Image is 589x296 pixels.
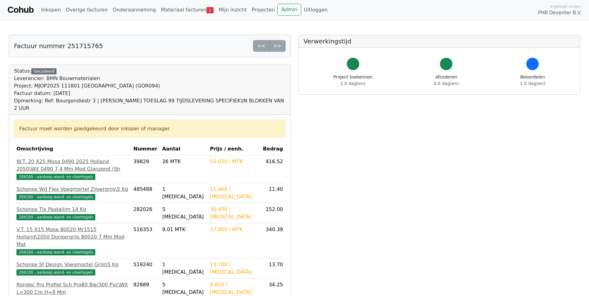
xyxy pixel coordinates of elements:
div: Factuur moet worden goedgekeurd door inkoper of manager. [19,125,280,132]
span: 204100 - aankoop wand- en vloertegels [16,269,95,276]
a: V.T. 15 X15 Mosa 80020 Mr1515 Holland\2050 Donkergrijs 80020 7 Mm Mod Mat204100 - aankoop wand- e... [16,226,129,256]
h5: Factuur nummer 251715765 [14,42,103,50]
div: Project toekennen [333,74,373,87]
a: Inkopen [39,4,63,16]
div: 30.400 / [MEDICAL_DATA] [210,206,257,221]
div: Rondec Pro Profiel Sch Pro80 Bw/300 Pvc\Wit L=300 Cm H=8 Mm [16,281,129,296]
th: Aantal [160,143,207,155]
span: 204100 - aankoop wand- en vloertegels [16,194,95,200]
a: Overige facturen [63,4,110,16]
a: Projecten [249,4,278,16]
div: 5 [MEDICAL_DATA] [162,206,205,221]
span: Ingelogd onder: [550,3,582,9]
span: 204100 - aankoop wand- en vloertegels [16,249,95,255]
a: Schonox Wd Flex Voegmortel Zilvergrijs\5 Kg204100 - aankoop wand- en vloertegels [16,186,129,200]
td: 485488 [131,183,160,203]
div: Factuur datum: [DATE] [14,90,286,97]
div: Beoordelen [520,74,545,87]
a: W.T. 20 X25 Mosa 0490 2025 Holland 2050\Wit 0490 7,4 Mm Mod Glanzend (Sh204100 - aankoop wand- en... [16,158,129,180]
div: Schonox Wd Flex Voegmortel Zilvergrijs\5 Kg [16,186,129,193]
span: 204100 - aankoop wand- en vloertegels [16,214,95,220]
span: 0.0 dag(en) [434,81,459,86]
td: 416.52 [260,155,285,183]
div: Status: [14,67,286,112]
th: Nummer [131,143,160,155]
td: 39829 [131,155,160,183]
a: Mijn inzicht [216,4,249,16]
span: 1.5 dag(en) [520,81,545,86]
div: 26 MTK [162,158,205,165]
div: 11.400 / [MEDICAL_DATA] [210,186,257,200]
td: 11.40 [260,183,285,203]
div: 1 [MEDICAL_DATA] [162,261,205,276]
th: Bedrag [260,143,285,155]
div: 37.800 / MTK [210,226,257,233]
h5: Verwerkingstijd [304,38,575,45]
td: 340.39 [260,223,285,258]
td: 282026 [131,203,160,223]
div: V.T. 15 X15 Mosa 80020 Mr1515 Holland\2050 Donkergrijs 80020 7 Mm Mod Mat [16,226,129,248]
div: 16.020 / MTK [210,158,257,165]
div: 6.850 / [MEDICAL_DATA] [210,281,257,296]
a: Materiaal facturen1 [158,4,216,16]
a: Uitloggen [301,4,330,16]
a: Schonox Tlx Pastalijm 14 Kg204100 - aankoop wand- en vloertegels [16,206,129,221]
a: Admin [277,4,301,16]
div: Leverancier: BMN Bouwmaterialen [14,75,286,82]
div: 5 [MEDICAL_DATA] [162,281,205,296]
th: Omschrijving [14,143,131,155]
td: 519240 [131,258,160,279]
div: 13.700 / [MEDICAL_DATA] [210,261,257,276]
span: 1 [206,7,214,13]
div: Gecodeerd [31,68,57,74]
div: 9.01 MTK [162,226,205,233]
span: 204100 - aankoop wand- en vloertegels [16,174,95,180]
td: 152.00 [260,203,285,223]
div: Schonox Tlx Pastalijm 14 Kg [16,206,129,213]
td: 516353 [131,223,160,258]
div: Afcoderen [434,74,459,87]
div: Opmerking: Ref: Bourgondiestr 3 | [PERSON_NAME] TOESLAG 99 TIJDSLEVERING SPECIFIEK\IN BLOKKEN VAN... [14,97,286,112]
td: 13.70 [260,258,285,279]
a: Cohub [7,2,34,17]
span: PHB Deventer B.V. [538,9,582,16]
a: Schonox Sf Design Voegmortel Grijs\5 Kg204100 - aankoop wand- en vloertegels [16,261,129,276]
div: 1 [MEDICAL_DATA] [162,186,205,200]
th: Prijs / eenh. [207,143,260,155]
div: Project: MJOP2025 111801 [GEOGRAPHIC_DATA] (GOR094) [14,82,286,90]
a: Onderaanneming [110,4,158,16]
div: Schonox Sf Design Voegmortel Grijs\5 Kg [16,261,129,268]
span: 1.0 dag(en) [340,81,365,86]
div: W.T. 20 X25 Mosa 0490 2025 Holland 2050\Wit 0490 7,4 Mm Mod Glanzend (Sh [16,158,129,173]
